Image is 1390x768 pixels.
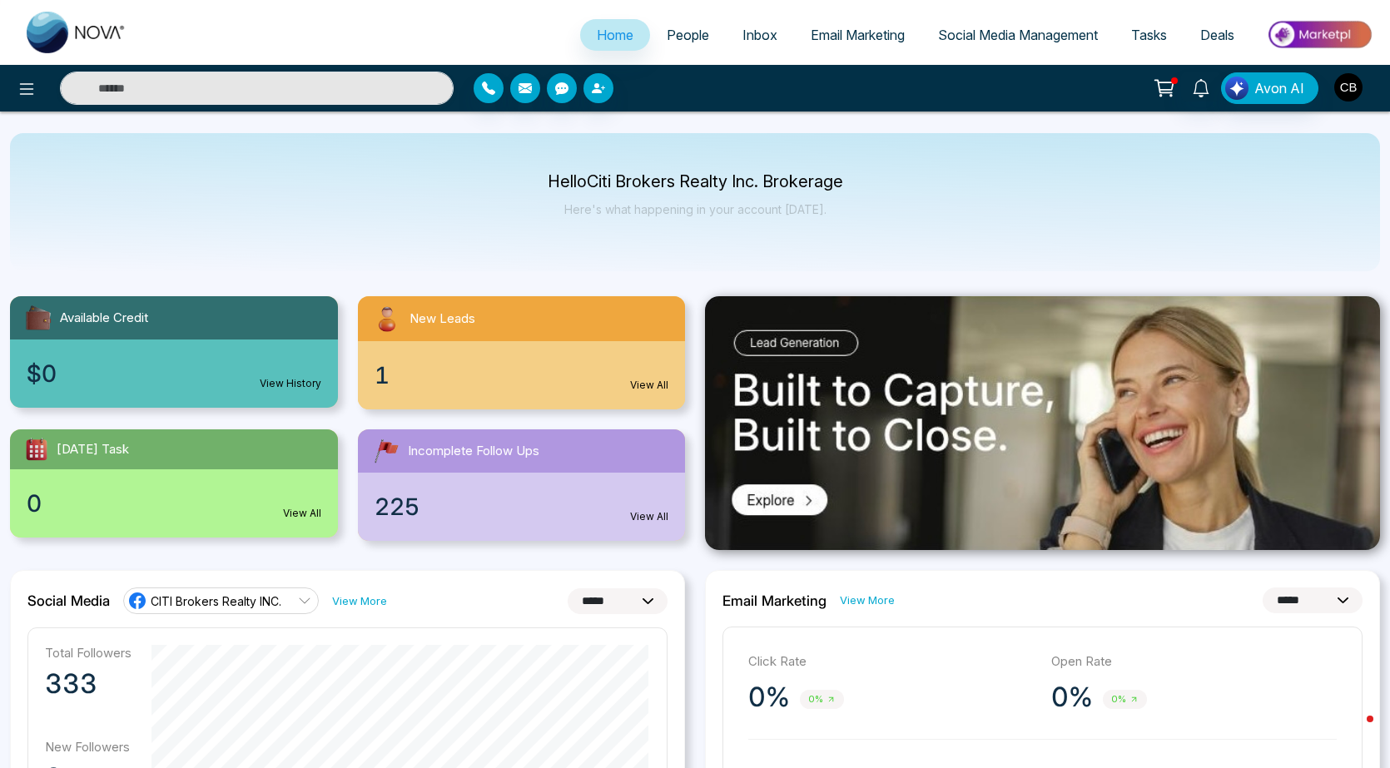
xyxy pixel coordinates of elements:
[348,296,696,409] a: New Leads1View All
[1114,19,1184,51] a: Tasks
[23,436,50,463] img: todayTask.svg
[800,690,844,709] span: 0%
[283,506,321,521] a: View All
[45,667,132,701] p: 333
[650,19,726,51] a: People
[348,429,696,541] a: Incomplete Follow Ups225View All
[1221,72,1318,104] button: Avon AI
[811,27,905,43] span: Email Marketing
[548,175,843,189] p: Hello Citi Brokers Realty Inc. Brokerage
[45,739,132,755] p: New Followers
[151,593,281,609] span: CITI Brokers Realty INC.
[705,296,1380,550] img: .
[1131,27,1167,43] span: Tasks
[57,440,129,459] span: [DATE] Task
[27,12,127,53] img: Nova CRM Logo
[630,509,668,524] a: View All
[375,489,419,524] span: 225
[1334,73,1363,102] img: User Avatar
[371,436,401,466] img: followUps.svg
[60,309,148,328] span: Available Credit
[1225,77,1249,100] img: Lead Flow
[1051,652,1338,671] p: Open Rate
[375,358,390,393] span: 1
[1200,27,1234,43] span: Deals
[1051,681,1093,714] p: 0%
[748,652,1035,671] p: Click Rate
[748,681,790,714] p: 0%
[794,19,921,51] a: Email Marketing
[260,376,321,391] a: View History
[938,27,1098,43] span: Social Media Management
[1254,78,1304,98] span: Avon AI
[1259,16,1380,53] img: Market-place.gif
[408,442,539,461] span: Incomplete Follow Ups
[921,19,1114,51] a: Social Media Management
[1184,19,1251,51] a: Deals
[371,303,403,334] img: newLeads.svg
[23,303,53,333] img: availableCredit.svg
[27,486,42,521] span: 0
[332,593,387,609] a: View More
[722,592,827,609] h2: Email Marketing
[840,592,895,608] a: View More
[27,356,57,391] span: $0
[1333,711,1373,751] iframe: Intercom live chat
[1103,690,1147,709] span: 0%
[27,592,110,609] h2: Social Media
[726,19,794,51] a: Inbox
[580,19,650,51] a: Home
[630,378,668,393] a: View All
[597,27,633,43] span: Home
[548,202,843,216] p: Here's what happening in your account [DATE].
[742,27,777,43] span: Inbox
[410,310,475,329] span: New Leads
[667,27,709,43] span: People
[45,645,132,661] p: Total Followers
